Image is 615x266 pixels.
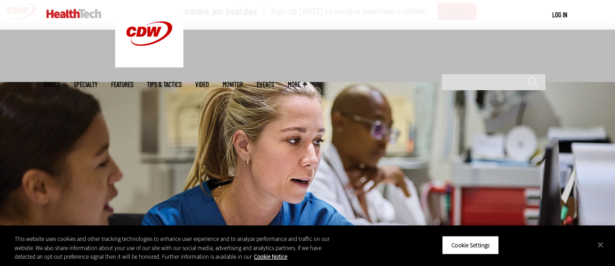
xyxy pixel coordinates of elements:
div: This website uses cookies and other tracking technologies to enhance user experience and to analy... [15,235,338,261]
button: Cookie Settings [442,235,499,255]
a: MonITor [223,81,243,88]
a: Tips & Tactics [147,81,182,88]
a: CDW [115,60,183,70]
a: Events [257,81,274,88]
div: User menu [552,10,567,20]
span: Specialty [74,81,97,88]
img: Home [46,9,102,18]
a: Features [111,81,133,88]
button: Close [590,235,610,255]
a: Log in [552,10,567,19]
span: Topics [44,81,60,88]
a: Video [195,81,209,88]
span: More [288,81,307,88]
a: More information about your privacy [254,253,287,261]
